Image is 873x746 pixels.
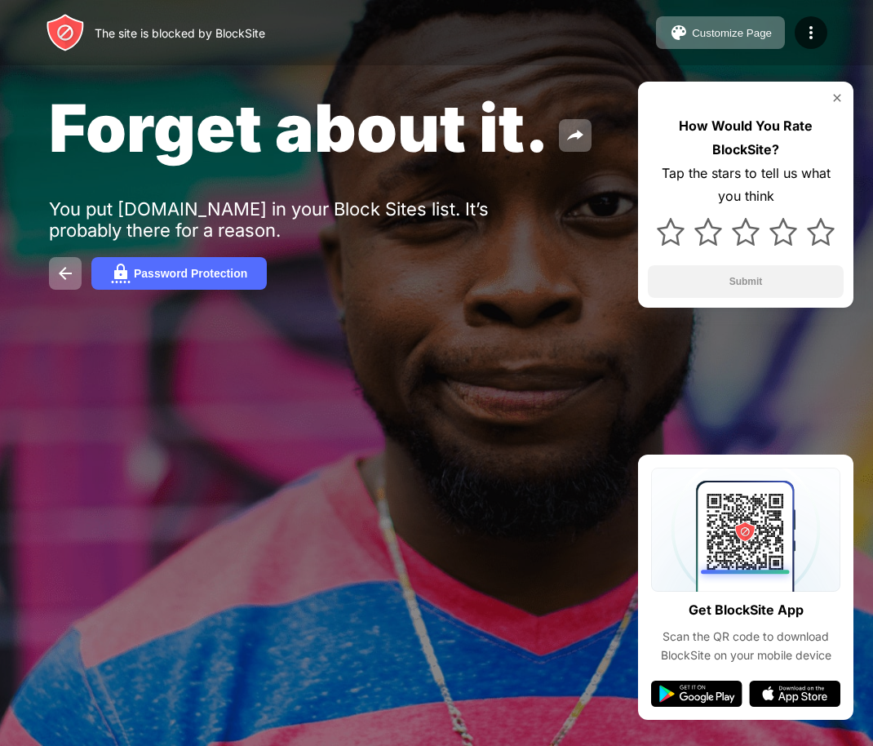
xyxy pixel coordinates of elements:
img: header-logo.svg [46,13,85,52]
img: back.svg [55,264,75,283]
img: rate-us-close.svg [831,91,844,104]
div: Customize Page [692,27,772,39]
div: Get BlockSite App [689,598,804,622]
span: Forget about it. [49,88,549,167]
div: How Would You Rate BlockSite? [648,114,844,162]
img: app-store.svg [749,681,840,707]
img: menu-icon.svg [801,23,821,42]
img: google-play.svg [651,681,742,707]
div: Tap the stars to tell us what you think [648,162,844,209]
div: Password Protection [134,267,247,280]
img: password.svg [111,264,131,283]
img: star.svg [657,218,685,246]
button: Customize Page [656,16,785,49]
div: The site is blocked by BlockSite [95,26,265,40]
img: star.svg [769,218,797,246]
div: Scan the QR code to download BlockSite on your mobile device [651,628,840,664]
img: qrcode.svg [651,468,840,592]
button: Password Protection [91,257,267,290]
img: share.svg [565,126,585,145]
img: star.svg [694,218,722,246]
img: pallet.svg [669,23,689,42]
img: star.svg [807,218,835,246]
div: You put [DOMAIN_NAME] in your Block Sites list. It’s probably there for a reason. [49,198,553,241]
img: star.svg [732,218,760,246]
button: Submit [648,265,844,298]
